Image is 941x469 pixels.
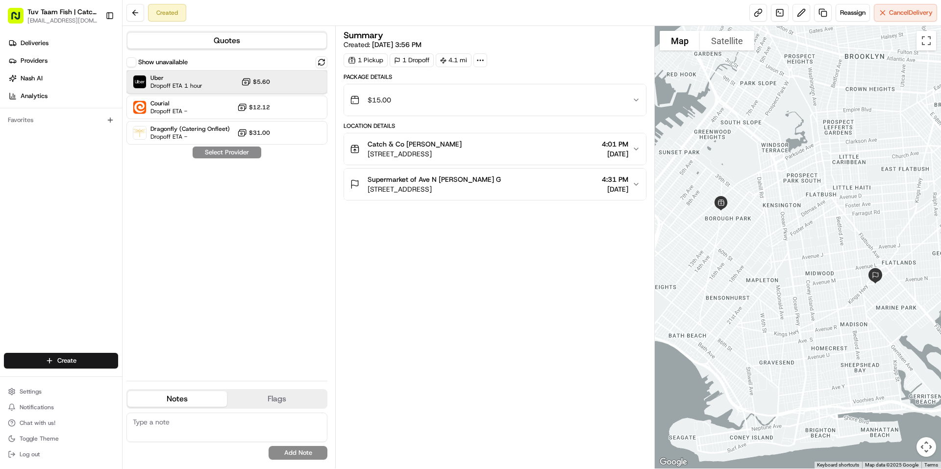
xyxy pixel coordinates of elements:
[98,166,119,173] span: Pylon
[20,403,54,411] span: Notifications
[150,107,187,115] span: Dropoff ETA -
[4,353,118,369] button: Create
[20,142,75,152] span: Knowledge Base
[150,74,202,82] span: Uber
[127,391,227,407] button: Notes
[21,92,48,100] span: Analytics
[6,138,79,156] a: 📗Knowledge Base
[249,129,270,137] span: $31.00
[924,462,938,468] a: Terms (opens in new tab)
[889,8,933,17] span: Cancel Delivery
[33,103,124,111] div: We're available if you need us!
[817,462,859,469] button: Keyboard shortcuts
[602,174,628,184] span: 4:31 PM
[20,419,55,427] span: Chat with us!
[10,94,27,111] img: 1736555255976-a54dd68f-1ca7-489b-9aae-adbdc363a1c4
[4,400,118,414] button: Notifications
[344,84,645,116] button: $15.00
[874,4,937,22] button: CancelDelivery
[700,31,754,50] button: Show satellite imagery
[4,71,122,86] a: Nash AI
[21,39,49,48] span: Deliveries
[69,166,119,173] a: Powered byPylon
[253,78,270,86] span: $5.60
[4,35,122,51] a: Deliveries
[344,53,388,67] div: 1 Pickup
[4,385,118,398] button: Settings
[344,169,645,200] button: Supermarket of Ave N [PERSON_NAME] G[STREET_ADDRESS]4:31 PM[DATE]
[344,133,645,165] button: Catch & Co [PERSON_NAME][STREET_ADDRESS]4:01 PM[DATE]
[368,149,462,159] span: [STREET_ADDRESS]
[436,53,471,67] div: 4.1 mi
[372,40,421,49] span: [DATE] 3:56 PM
[79,138,161,156] a: 💻API Documentation
[344,73,646,81] div: Package Details
[4,432,118,445] button: Toggle Theme
[20,435,59,443] span: Toggle Theme
[127,33,326,49] button: Quotes
[150,125,230,133] span: Dragonfly (Catering Onfleet)
[916,437,936,457] button: Map camera controls
[10,10,29,29] img: Nash
[4,4,101,27] button: Tuv Taam Fish | Catch & Co.[EMAIL_ADDRESS][DOMAIN_NAME]
[602,139,628,149] span: 4:01 PM
[390,53,434,67] div: 1 Dropoff
[241,77,270,87] button: $5.60
[25,63,162,74] input: Clear
[150,99,187,107] span: Courial
[138,58,188,67] label: Show unavailable
[150,133,219,141] span: Dropoff ETA -
[368,139,462,149] span: Catch & Co [PERSON_NAME]
[344,31,383,40] h3: Summary
[27,17,98,25] button: [EMAIL_ADDRESS][DOMAIN_NAME]
[249,103,270,111] span: $12.12
[4,53,122,69] a: Providers
[916,31,936,50] button: Toggle fullscreen view
[602,149,628,159] span: [DATE]
[368,95,391,105] span: $15.00
[4,416,118,430] button: Chat with us!
[57,356,76,365] span: Create
[865,462,918,468] span: Map data ©2025 Google
[227,391,326,407] button: Flags
[83,143,91,151] div: 💻
[836,4,870,22] button: Reassign
[10,39,178,55] p: Welcome 👋
[167,97,178,108] button: Start new chat
[840,8,866,17] span: Reassign
[602,184,628,194] span: [DATE]
[4,447,118,461] button: Log out
[344,40,421,49] span: Created:
[133,101,146,114] img: Courial
[133,75,146,88] img: Uber
[21,56,48,65] span: Providers
[10,143,18,151] div: 📗
[237,102,270,112] button: $12.12
[368,184,501,194] span: [STREET_ADDRESS]
[27,7,98,17] button: Tuv Taam Fish | Catch & Co.
[20,388,42,395] span: Settings
[20,450,40,458] span: Log out
[4,112,118,128] div: Favorites
[21,74,43,83] span: Nash AI
[657,456,690,469] a: Open this area in Google Maps (opens a new window)
[133,126,146,139] img: Dragonfly (Catering Onfleet)
[344,122,646,130] div: Location Details
[237,128,270,138] button: $31.00
[368,174,501,184] span: Supermarket of Ave N [PERSON_NAME] G
[4,88,122,104] a: Analytics
[33,94,161,103] div: Start new chat
[93,142,157,152] span: API Documentation
[660,31,700,50] button: Show street map
[657,456,690,469] img: Google
[150,82,202,90] span: Dropoff ETA 1 hour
